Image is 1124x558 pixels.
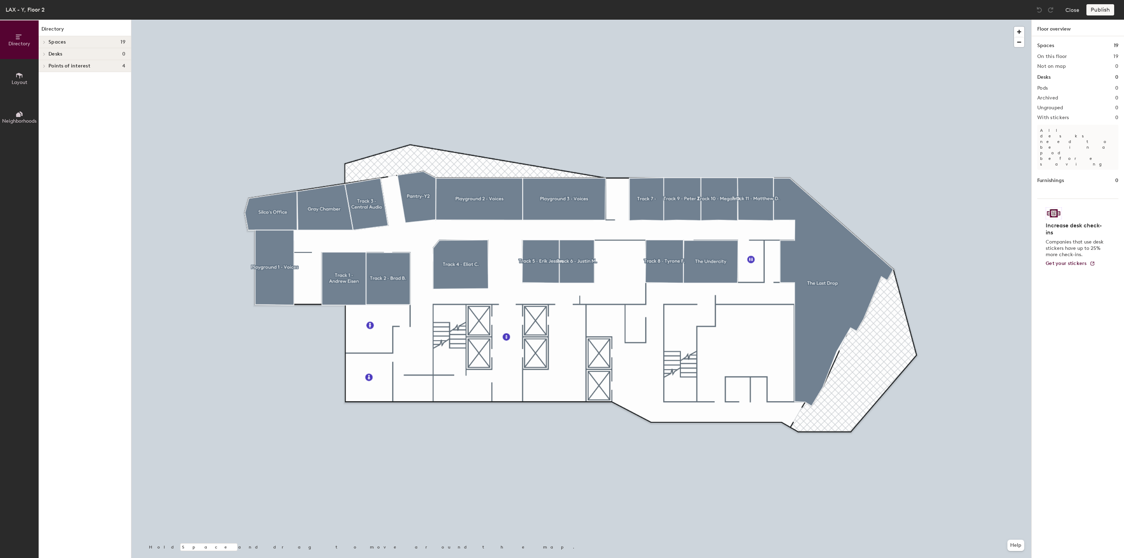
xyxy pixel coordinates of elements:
h1: 0 [1115,177,1118,184]
h2: 0 [1115,85,1118,91]
p: Companies that use desk stickers have up to 25% more check-ins. [1046,239,1106,258]
img: Undo [1036,6,1043,13]
span: Desks [48,51,62,57]
span: Points of interest [48,63,90,69]
img: Redo [1047,6,1054,13]
h1: 19 [1114,42,1118,50]
span: Neighborhoods [2,118,37,124]
h2: 0 [1115,95,1118,101]
h1: 0 [1115,73,1118,81]
span: 0 [122,51,125,57]
span: 19 [120,39,125,45]
h2: 19 [1113,54,1118,59]
a: Get your stickers [1046,261,1095,267]
span: Directory [8,41,30,47]
h1: Directory [39,25,131,36]
h2: Archived [1037,95,1058,101]
span: Get your stickers [1046,260,1087,266]
h2: 0 [1115,105,1118,111]
h2: With stickers [1037,115,1069,121]
button: Help [1007,540,1024,551]
h1: Furnishings [1037,177,1064,184]
img: Sticker logo [1046,207,1062,219]
h2: Pods [1037,85,1048,91]
span: Layout [12,79,27,85]
div: LAX - Y, Floor 2 [6,5,45,14]
h1: Desks [1037,73,1051,81]
h1: Floor overview [1032,20,1124,36]
h4: Increase desk check-ins [1046,222,1106,236]
h2: 0 [1115,115,1118,121]
h1: Spaces [1037,42,1054,50]
span: Spaces [48,39,66,45]
p: All desks need to be in a pod before saving [1037,125,1118,170]
h2: On this floor [1037,54,1067,59]
h2: 0 [1115,64,1118,69]
span: 4 [122,63,125,69]
h2: Not on map [1037,64,1066,69]
button: Close [1065,4,1079,15]
h2: Ungrouped [1037,105,1063,111]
